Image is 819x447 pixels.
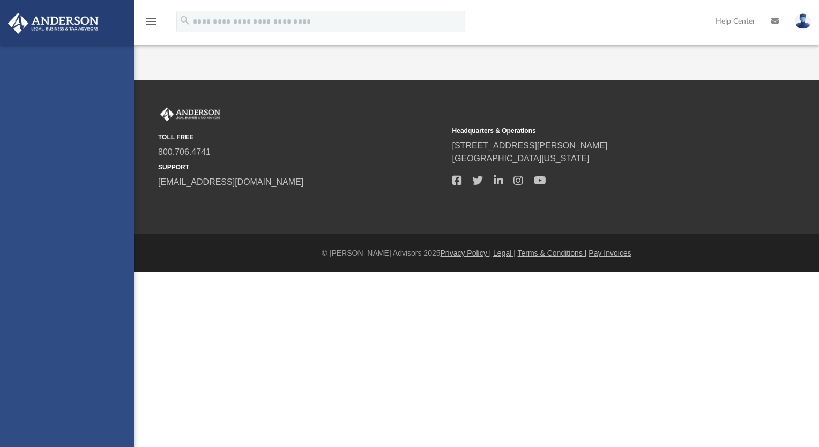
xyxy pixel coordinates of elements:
img: Anderson Advisors Platinum Portal [5,13,102,34]
small: TOLL FREE [158,132,445,142]
a: Privacy Policy | [441,249,492,257]
a: [GEOGRAPHIC_DATA][US_STATE] [452,154,590,163]
a: Pay Invoices [589,249,631,257]
div: © [PERSON_NAME] Advisors 2025 [134,248,819,259]
i: search [179,14,191,26]
a: menu [145,20,158,28]
a: [STREET_ADDRESS][PERSON_NAME] [452,141,608,150]
a: 800.706.4741 [158,147,211,157]
a: Legal | [493,249,516,257]
img: Anderson Advisors Platinum Portal [158,107,222,121]
i: menu [145,15,158,28]
a: Terms & Conditions | [518,249,587,257]
small: Headquarters & Operations [452,126,739,136]
small: SUPPORT [158,162,445,172]
img: User Pic [795,13,811,29]
a: [EMAIL_ADDRESS][DOMAIN_NAME] [158,177,303,187]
